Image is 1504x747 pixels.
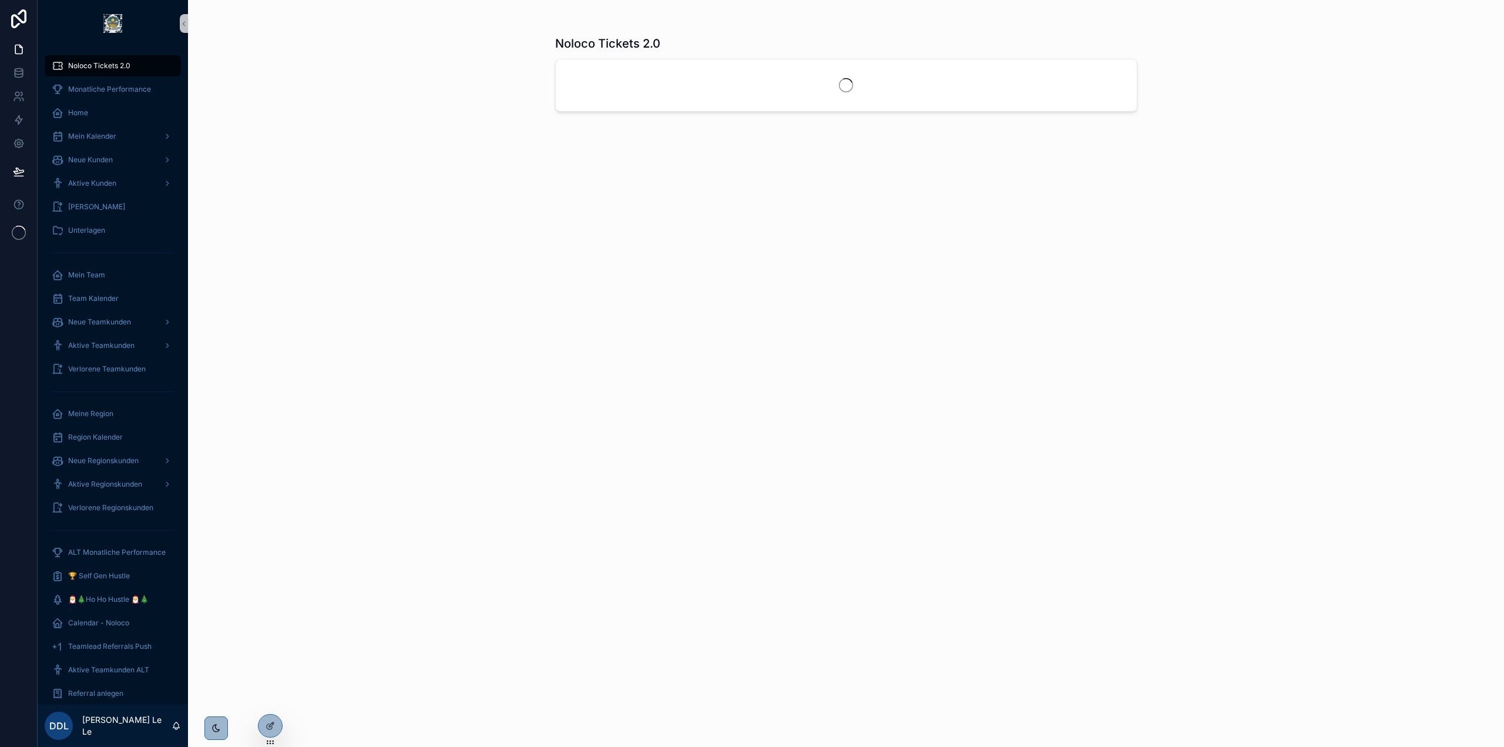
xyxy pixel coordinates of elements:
[45,264,181,286] a: Mein Team
[45,427,181,448] a: Region Kalender
[68,433,123,442] span: Region Kalender
[103,14,122,33] img: App logo
[68,179,116,188] span: Aktive Kunden
[38,47,188,705] div: scrollable content
[68,294,119,303] span: Team Kalender
[68,595,149,604] span: 🎅🎄Ho Ho Hustle 🎅🎄
[49,719,69,733] span: DDL
[45,79,181,100] a: Monatliche Performance
[68,202,125,212] span: [PERSON_NAME]
[45,335,181,356] a: Aktive Teamkunden
[45,542,181,563] a: ALT Monatliche Performance
[68,132,116,141] span: Mein Kalender
[68,548,166,557] span: ALT Monatliche Performance
[82,714,172,738] p: [PERSON_NAME] Le Le
[68,503,153,512] span: Verlorene Regionskunden
[45,497,181,518] a: Verlorene Regionskunden
[68,364,146,374] span: Verlorene Teamkunden
[68,642,152,651] span: Teamlead Referrals Push
[68,618,129,628] span: Calendar - Noloco
[45,683,181,704] a: Referral anlegen
[68,85,151,94] span: Monatliche Performance
[45,450,181,471] a: Neue Regionskunden
[45,474,181,495] a: Aktive Regionskunden
[45,612,181,634] a: Calendar - Noloco
[68,480,142,489] span: Aktive Regionskunden
[45,220,181,241] a: Unterlagen
[45,173,181,194] a: Aktive Kunden
[68,317,131,327] span: Neue Teamkunden
[68,226,105,235] span: Unterlagen
[555,35,660,52] h1: Noloco Tickets 2.0
[45,359,181,380] a: Verlorene Teamkunden
[68,341,135,350] span: Aktive Teamkunden
[45,288,181,309] a: Team Kalender
[45,659,181,681] a: Aktive Teamkunden ALT
[45,636,181,657] a: Teamlead Referrals Push
[68,456,139,465] span: Neue Regionskunden
[68,689,123,698] span: Referral anlegen
[45,126,181,147] a: Mein Kalender
[68,155,113,165] span: Neue Kunden
[68,665,149,675] span: Aktive Teamkunden ALT
[68,270,105,280] span: Mein Team
[45,589,181,610] a: 🎅🎄Ho Ho Hustle 🎅🎄
[68,409,113,418] span: Meine Region
[45,55,181,76] a: Noloco Tickets 2.0
[45,311,181,333] a: Neue Teamkunden
[45,403,181,424] a: Meine Region
[68,108,88,118] span: Home
[45,565,181,587] a: 🏆 Self Gen Hustle
[45,102,181,123] a: Home
[45,196,181,217] a: [PERSON_NAME]
[68,571,130,581] span: 🏆 Self Gen Hustle
[45,149,181,170] a: Neue Kunden
[68,61,130,71] span: Noloco Tickets 2.0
